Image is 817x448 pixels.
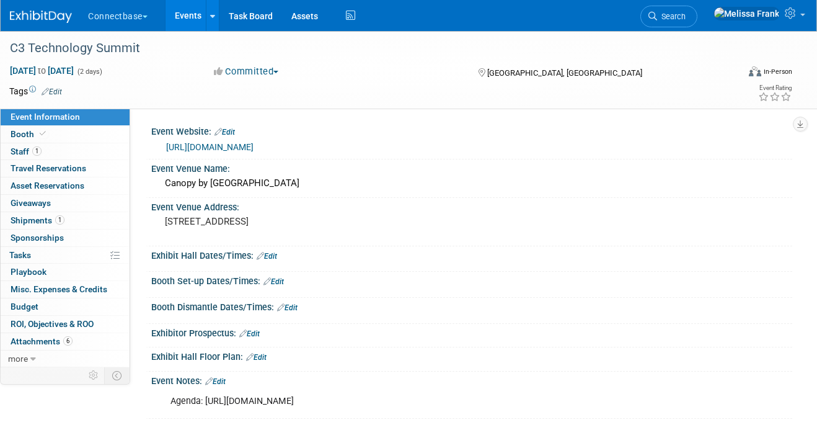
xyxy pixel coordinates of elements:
[263,277,284,286] a: Edit
[11,215,64,225] span: Shipments
[1,264,130,280] a: Playbook
[11,284,107,294] span: Misc. Expenses & Credits
[758,85,792,91] div: Event Rating
[1,109,130,125] a: Event Information
[1,298,130,315] a: Budget
[11,198,51,208] span: Giveaways
[83,367,105,383] td: Personalize Event Tab Strip
[11,233,64,243] span: Sponsorships
[151,324,792,340] div: Exhibitor Prospectus:
[32,146,42,156] span: 1
[11,267,46,277] span: Playbook
[151,372,792,388] div: Event Notes:
[11,181,84,190] span: Asset Reservations
[1,247,130,264] a: Tasks
[11,336,73,346] span: Attachments
[151,159,792,175] div: Event Venue Name:
[239,329,260,338] a: Edit
[640,6,697,27] a: Search
[1,351,130,367] a: more
[151,298,792,314] div: Booth Dismantle Dates/Times:
[162,389,666,414] div: Agenda: [URL][DOMAIN_NAME]
[10,11,72,23] img: ExhibitDay
[678,65,793,83] div: Event Format
[9,250,31,260] span: Tasks
[165,216,405,227] pre: [STREET_ADDRESS]
[9,65,74,76] span: [DATE] [DATE]
[11,112,80,122] span: Event Information
[205,377,226,386] a: Edit
[214,128,235,137] a: Edit
[1,316,130,333] a: ROI, Objectives & ROO
[1,195,130,212] a: Giveaways
[487,68,642,78] span: [GEOGRAPHIC_DATA], [GEOGRAPHIC_DATA]
[763,67,792,76] div: In-Person
[277,303,298,312] a: Edit
[1,143,130,160] a: Staff1
[55,215,64,225] span: 1
[6,37,725,60] div: C3 Technology Summit
[36,66,48,76] span: to
[657,12,686,21] span: Search
[11,163,86,173] span: Travel Reservations
[1,160,130,177] a: Travel Reservations
[161,174,783,193] div: Canopy by [GEOGRAPHIC_DATA]
[749,66,761,76] img: Format-Inperson.png
[151,198,792,213] div: Event Venue Address:
[40,130,46,137] i: Booth reservation complete
[105,367,130,383] td: Toggle Event Tabs
[151,272,792,288] div: Booth Set-up Dates/Times:
[1,212,130,229] a: Shipments1
[246,353,267,362] a: Edit
[151,246,792,262] div: Exhibit Hall Dates/Times:
[1,281,130,298] a: Misc. Expenses & Credits
[1,230,130,246] a: Sponsorships
[151,122,792,138] div: Event Website:
[1,177,130,194] a: Asset Reservations
[11,146,42,156] span: Staff
[1,333,130,350] a: Attachments6
[8,354,28,364] span: more
[713,7,780,20] img: Melissa Frank
[9,85,62,97] td: Tags
[11,129,48,139] span: Booth
[1,126,130,143] a: Booth
[11,319,94,329] span: ROI, Objectives & ROO
[42,87,62,96] a: Edit
[11,302,38,311] span: Budget
[210,65,283,78] button: Committed
[257,252,277,261] a: Edit
[151,347,792,364] div: Exhibit Hall Floor Plan:
[63,336,73,346] span: 6
[166,142,254,152] a: [URL][DOMAIN_NAME]
[76,68,102,76] span: (2 days)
